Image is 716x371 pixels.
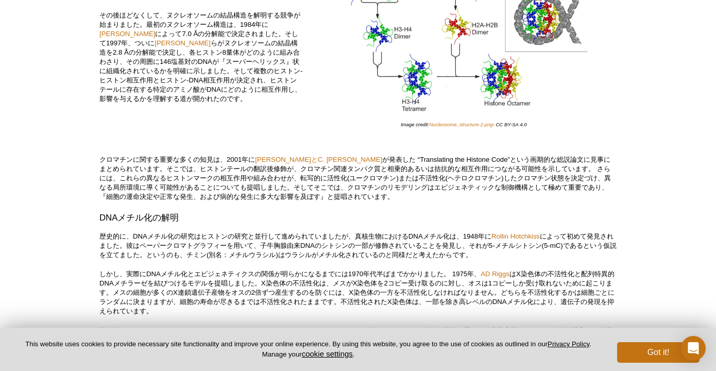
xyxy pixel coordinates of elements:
a: [PERSON_NAME]とC. [PERSON_NAME] [255,156,382,163]
h3: DNAメチル化の解明 [99,212,617,224]
p: This website uses cookies to provide necessary site functionality and improve your online experie... [16,340,600,359]
button: cookie settings [302,349,353,358]
i: Image credit: - CC BY-SA 4.0 [401,122,527,127]
a: [PERSON_NAME] [155,39,210,47]
button: Got it! [617,342,700,363]
a: [PERSON_NAME]と[PERSON_NAME][GEOGRAPHIC_DATA] [126,327,315,334]
a: Nucleosome_structure-2.png [429,122,492,127]
p: クロマチンに関する重要な多くの知見は、2001年に が発表した “Translating the Histone Code”という画期的な総説論文に見事にまとめられています。そこでは、ヒストンテ... [99,155,617,201]
p: しかし、実際にDNAメチル化とエピジェネティクスの関係が明らかになるまでには1970年代半ばまでかかりました。 1975年、 はX染色体の不活性化と配列特異的DNAメチラーゼを結びつけるモデルを... [99,269,617,316]
p: その後ほどなくして、ヌクレオソームの結晶構造を解明する競争が始まりました。最初のヌクレオソーム構造は、1984年に によって7.0 Åの分解能で決定されました。そして1997年、ついに らがヌク... [99,11,303,104]
a: Rollin Hotchkiss [491,232,540,240]
p: 歴史的に、DNAメチル化の研究はヒストンの研究と並行して進められていましたが、真核生物におけるDNAメチル化は、1948年に によって初めて発見されました。彼はペーパークロマトグラフィーを用いて... [99,232,617,260]
a: [PERSON_NAME] [99,30,155,38]
a: AD Riggs [481,270,509,278]
div: Open Intercom Messenger [681,336,706,361]
a: Privacy Policy [548,340,589,348]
